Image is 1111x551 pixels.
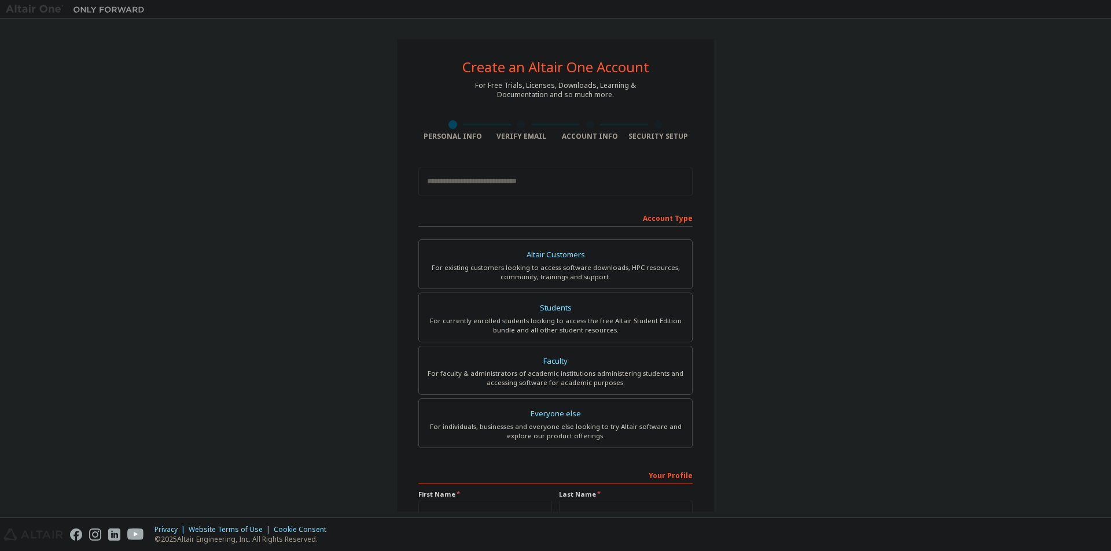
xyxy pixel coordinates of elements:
div: Everyone else [426,406,685,422]
div: Your Profile [418,465,693,484]
img: facebook.svg [70,528,82,541]
div: For faculty & administrators of academic institutions administering students and accessing softwa... [426,369,685,387]
div: Website Terms of Use [189,525,274,534]
img: youtube.svg [127,528,144,541]
div: Altair Customers [426,247,685,263]
label: First Name [418,490,552,499]
div: Privacy [154,525,189,534]
div: Faculty [426,353,685,369]
div: Security Setup [624,132,693,141]
img: linkedin.svg [108,528,120,541]
img: instagram.svg [89,528,101,541]
div: Students [426,300,685,316]
img: Altair One [6,3,150,15]
img: altair_logo.svg [3,528,63,541]
div: Account Type [418,208,693,227]
div: For individuals, businesses and everyone else looking to try Altair software and explore our prod... [426,422,685,441]
div: Account Info [555,132,624,141]
div: Verify Email [487,132,556,141]
div: Cookie Consent [274,525,333,534]
div: For currently enrolled students looking to access the free Altair Student Edition bundle and all ... [426,316,685,335]
div: Create an Altair One Account [462,60,649,74]
div: For existing customers looking to access software downloads, HPC resources, community, trainings ... [426,263,685,282]
div: For Free Trials, Licenses, Downloads, Learning & Documentation and so much more. [475,81,636,99]
div: Personal Info [418,132,487,141]
p: © 2025 Altair Engineering, Inc. All Rights Reserved. [154,534,333,544]
label: Last Name [559,490,693,499]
